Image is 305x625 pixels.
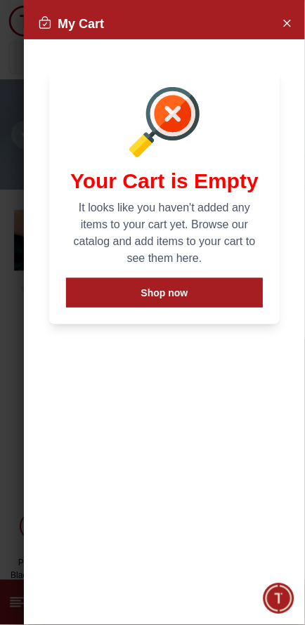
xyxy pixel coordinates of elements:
[264,584,294,614] div: Chat Widget
[66,169,263,194] h1: Your Cart is Empty
[66,278,263,308] button: Shop now
[66,199,263,267] p: It looks like you haven't added any items to your cart yet. Browse our catalog and add items to y...
[38,14,104,34] h2: My Cart
[275,11,298,34] button: Close Account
